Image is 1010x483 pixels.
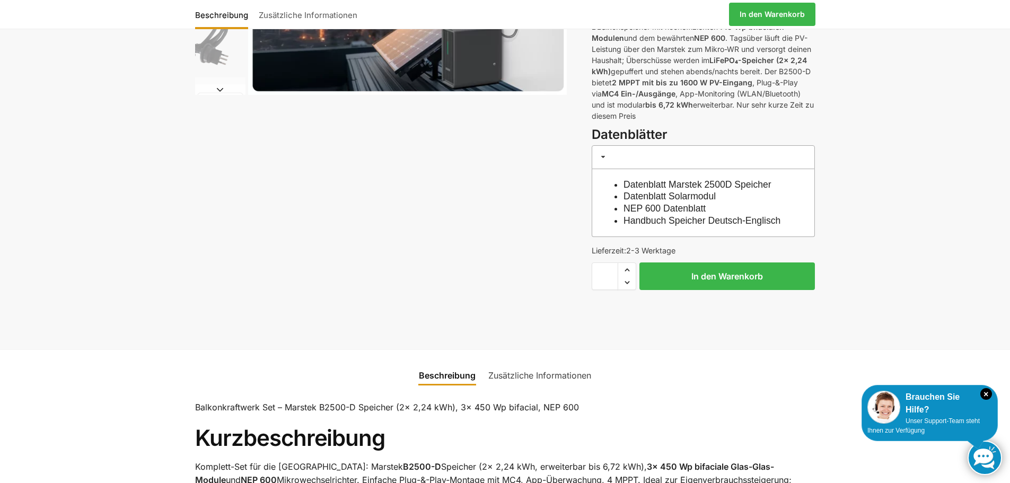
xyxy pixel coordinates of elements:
button: In den Warenkorb [639,262,815,290]
span: Reduce quantity [618,276,636,289]
strong: B2500-D [403,461,441,472]
img: Anschlusskabel-3meter_schweizer-stecker [195,24,245,75]
a: In den Warenkorb [729,3,815,26]
a: NEP 600 Datenblatt [623,203,706,214]
iframe: Sicherer Rahmen für schnelle Bezahlvorgänge [590,296,817,326]
strong: bis 6,72 kWh [645,100,693,109]
strong: NEP 600 [694,33,725,42]
li: 4 / 9 [192,76,245,129]
i: Schließen [980,388,992,400]
a: Beschreibung [412,363,482,388]
a: Zusätzliche Informationen [482,363,598,388]
button: Next slide [195,84,245,95]
input: Produktmenge [592,262,618,290]
span: Unser Support-Team steht Ihnen zur Verfügung [867,417,980,434]
a: Handbuch Speicher Deutsch-Englisch [623,215,780,226]
strong: MC4 Ein-/Ausgänge [602,89,675,98]
li: 3 / 9 [192,23,245,76]
a: Beschreibung [195,2,253,27]
a: Zusätzliche Informationen [253,2,363,27]
img: ChatGPT Image 29. März 2025, 12_41_06 [195,77,245,128]
strong: 2 MPPT mit bis zu 1600 W PV-Eingang [612,78,752,87]
a: Datenblatt Solarmodul [623,191,716,201]
p: Das Set kombiniert den intelligenten Balkonspeicher mit hocheffizienten und dem bewährten . Tagsü... [592,10,815,121]
h3: Datenblätter [592,126,815,144]
span: 2-3 Werktage [626,246,675,255]
a: Datenblatt Marstek 2500D Speicher [623,179,771,190]
p: Balkonkraftwerk Set – Marstek B2500-D Speicher (2x 2,24 kWh), 3× 450 Wp bifacial, NEP 600 [195,401,815,415]
div: Brauchen Sie Hilfe? [867,391,992,416]
h1: Kurzbeschreibung [195,425,815,451]
span: Lieferzeit: [592,246,675,255]
span: Increase quantity [618,263,636,277]
img: Customer service [867,391,900,424]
